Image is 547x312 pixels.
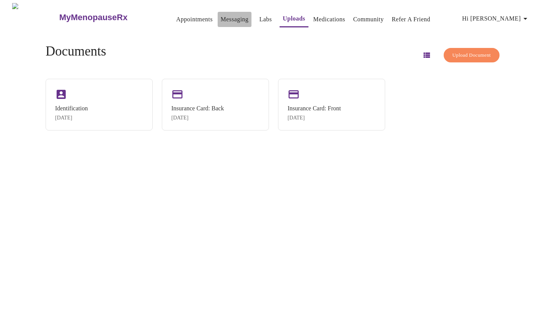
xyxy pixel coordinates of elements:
[171,105,224,112] div: Insurance Card: Back
[221,14,248,25] a: Messaging
[171,115,224,121] div: [DATE]
[353,14,384,25] a: Community
[46,44,106,59] h4: Documents
[218,12,251,27] button: Messaging
[12,3,58,32] img: MyMenopauseRx Logo
[253,12,278,27] button: Labs
[310,12,348,27] button: Medications
[173,12,216,27] button: Appointments
[392,14,430,25] a: Refer a Friend
[350,12,387,27] button: Community
[280,11,308,27] button: Uploads
[417,46,436,64] button: Switch to list view
[389,12,433,27] button: Refer a Friend
[462,13,530,24] span: Hi [PERSON_NAME]
[59,13,128,22] h3: MyMenopauseRx
[288,105,341,112] div: Insurance Card: Front
[452,51,491,60] span: Upload Document
[313,14,345,25] a: Medications
[259,14,272,25] a: Labs
[283,13,305,24] a: Uploads
[444,48,500,63] button: Upload Document
[55,115,88,121] div: [DATE]
[58,4,158,31] a: MyMenopauseRx
[459,11,533,26] button: Hi [PERSON_NAME]
[55,105,88,112] div: Identification
[288,115,341,121] div: [DATE]
[176,14,213,25] a: Appointments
